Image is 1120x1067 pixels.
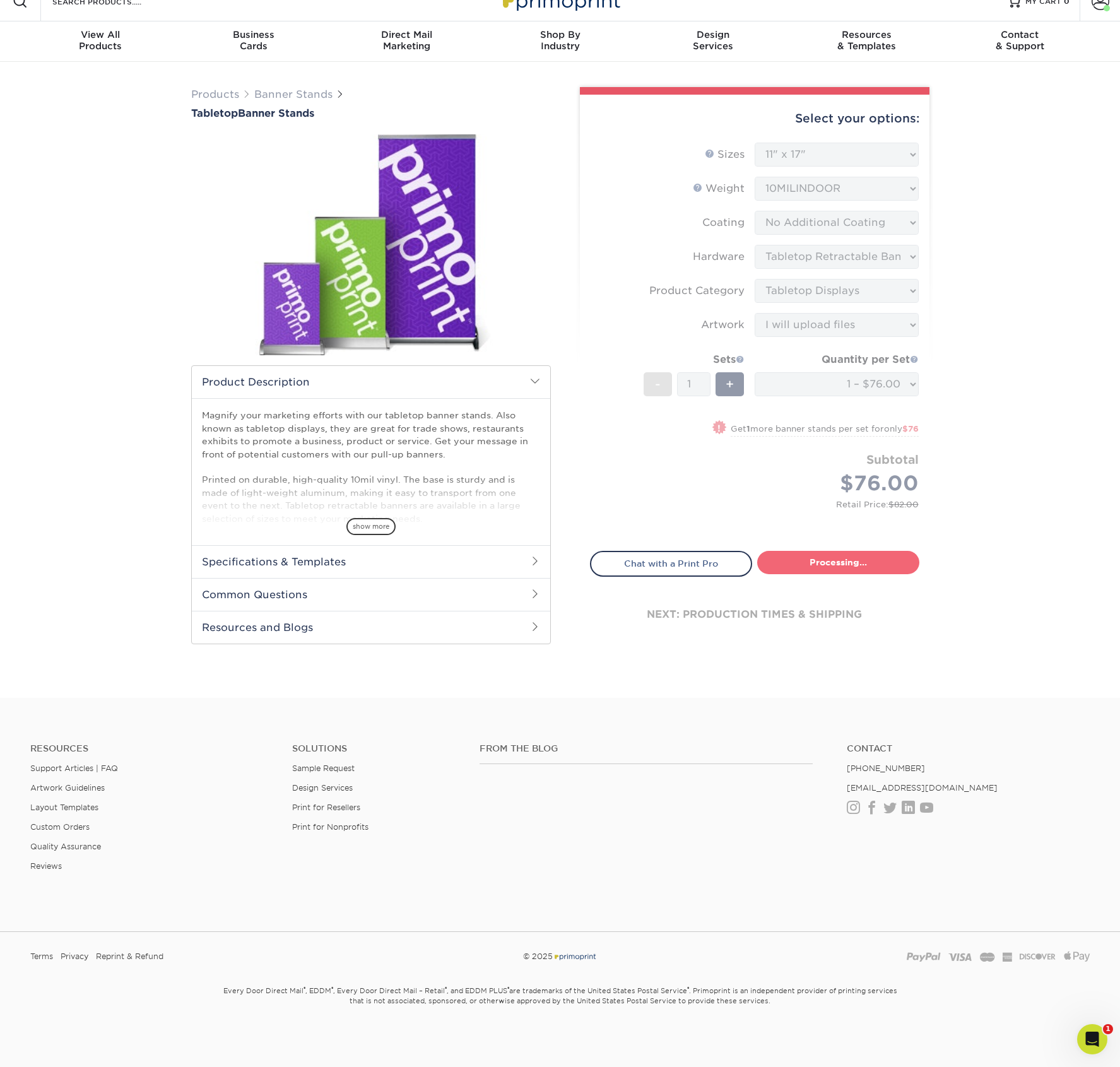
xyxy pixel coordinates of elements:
[790,21,943,62] a: Resources& Templates
[192,545,550,578] h2: Specifications & Templates
[292,803,360,812] a: Print for Resellers
[192,611,550,644] h2: Resources and Blogs
[330,21,483,62] a: Direct MailMarketing
[483,29,637,52] div: Industry
[292,822,368,832] a: Print for Nonprofits
[292,763,355,773] a: Sample Request
[687,986,689,992] sup: ®
[757,551,919,574] a: Processing...
[943,29,1097,52] div: & Support
[24,29,177,40] span: View All
[590,577,919,652] div: next: production times & shipping
[637,29,790,40] span: Design
[292,783,353,793] a: Design Services
[191,107,551,119] a: TabletopBanner Stands
[637,21,790,62] a: DesignServices
[507,986,509,992] sup: ®
[943,21,1097,62] a: Contact& Support
[177,21,330,62] a: BusinessCards
[346,518,396,535] span: show more
[191,107,551,119] h1: Banner Stands
[292,743,461,754] h4: Solutions
[24,21,177,62] a: View AllProducts
[480,743,813,754] h4: From the Blog
[191,88,239,100] a: Products
[30,743,273,754] h4: Resources
[483,21,637,62] a: Shop ByIndustry
[30,803,98,812] a: Layout Templates
[192,578,550,611] h2: Common Questions
[24,29,177,52] div: Products
[943,29,1097,40] span: Contact
[191,121,551,369] img: Tabletop 01
[177,29,330,40] span: Business
[590,95,919,143] div: Select your options:
[192,366,550,398] h2: Product Description
[30,861,62,871] a: Reviews
[96,947,163,966] a: Reprint & Refund
[590,551,752,576] a: Chat with a Print Pro
[483,29,637,40] span: Shop By
[202,409,540,525] p: Magnify your marketing efforts with our tabletop banner stands. Also known as tabletop displays, ...
[847,743,1090,754] a: Contact
[790,29,943,40] span: Resources
[254,88,333,100] a: Banner Stands
[304,986,305,992] sup: ®
[847,763,925,773] a: [PHONE_NUMBER]
[30,763,118,773] a: Support Articles | FAQ
[637,29,790,52] div: Services
[553,952,597,961] img: Primoprint
[30,842,101,851] a: Quality Assurance
[1103,1024,1113,1034] span: 1
[380,947,740,966] div: © 2025
[1077,1024,1107,1054] iframe: Intercom live chat
[30,822,90,832] a: Custom Orders
[847,783,998,793] a: [EMAIL_ADDRESS][DOMAIN_NAME]
[331,986,333,992] sup: ®
[330,29,483,40] span: Direct Mail
[330,29,483,52] div: Marketing
[177,29,330,52] div: Cards
[191,107,238,119] span: Tabletop
[445,986,447,992] sup: ®
[30,783,105,793] a: Artwork Guidelines
[191,981,929,1037] small: Every Door Direct Mail , EDDM , Every Door Direct Mail – Retail , and EDDM PLUS are trademarks of...
[790,29,943,52] div: & Templates
[61,947,88,966] a: Privacy
[30,947,53,966] a: Terms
